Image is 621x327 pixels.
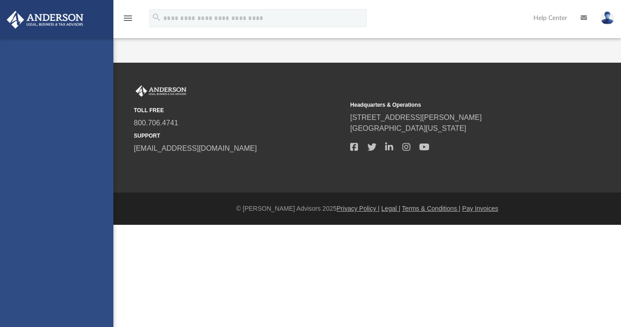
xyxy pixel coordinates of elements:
a: menu [122,17,133,24]
a: [EMAIL_ADDRESS][DOMAIN_NAME] [134,144,257,152]
a: 800.706.4741 [134,119,178,127]
i: menu [122,13,133,24]
a: [STREET_ADDRESS][PERSON_NAME] [350,114,482,121]
a: Legal | [381,205,401,212]
a: Pay Invoices [462,205,498,212]
i: search [152,12,161,22]
a: Terms & Conditions | [402,205,460,212]
img: User Pic [601,11,614,25]
div: © [PERSON_NAME] Advisors 2025 [113,204,621,213]
small: SUPPORT [134,132,344,140]
img: Anderson Advisors Platinum Portal [134,85,188,97]
img: Anderson Advisors Platinum Portal [4,11,86,29]
small: TOLL FREE [134,106,344,114]
a: [GEOGRAPHIC_DATA][US_STATE] [350,124,466,132]
a: Privacy Policy | [337,205,380,212]
small: Headquarters & Operations [350,101,560,109]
